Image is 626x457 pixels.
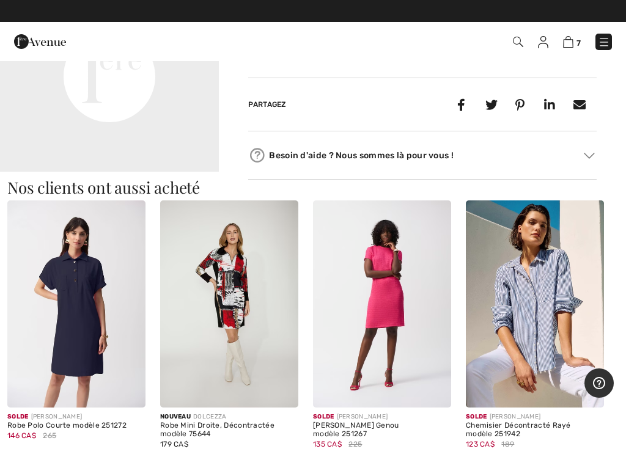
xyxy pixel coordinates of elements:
[160,440,188,448] span: 179 CA$
[466,422,604,439] div: Chemisier Décontracté Rayé modèle 251942
[348,439,362,450] span: 225
[160,422,298,439] div: Robe Mini Droite, Décontractée modèle 75644
[7,413,29,420] span: Solde
[563,34,581,49] a: 7
[576,38,581,48] span: 7
[7,180,619,196] h3: Nos clients ont aussi acheté
[313,413,334,420] span: Solde
[313,440,342,448] span: 135 CA$
[563,36,573,48] img: Panier d'achat
[501,439,514,450] span: 189
[43,430,56,441] span: 265
[14,29,66,54] img: 1ère Avenue
[248,146,597,164] div: Besoin d'aide ? Nous sommes là pour vous !
[7,412,145,422] div: [PERSON_NAME]
[7,422,145,430] div: Robe Polo Courte modèle 251272
[160,412,298,422] div: DOLCEZZA
[538,36,548,48] img: Mes infos
[313,412,451,422] div: [PERSON_NAME]
[466,200,604,408] img: Chemisier Décontracté Rayé modèle 251942
[7,200,145,408] img: Robe Polo Courte modèle 251272
[466,412,604,422] div: [PERSON_NAME]
[466,413,487,420] span: Solde
[584,153,595,159] img: Arrow2.svg
[466,440,495,448] span: 123 CA$
[598,36,610,48] img: Menu
[313,200,451,408] img: Robe Fourreau Genou modèle 251267
[584,368,614,399] iframe: Ouvre un widget dans lequel vous pouvez trouver plus d’informations
[14,35,66,46] a: 1ère Avenue
[313,422,451,439] div: [PERSON_NAME] Genou modèle 251267
[513,37,523,47] img: Recherche
[7,431,36,440] span: 146 CA$
[248,100,286,109] span: Partagez
[160,200,298,408] img: Robe Mini Droite, Décontractée modèle 75644
[160,413,191,420] span: Nouveau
